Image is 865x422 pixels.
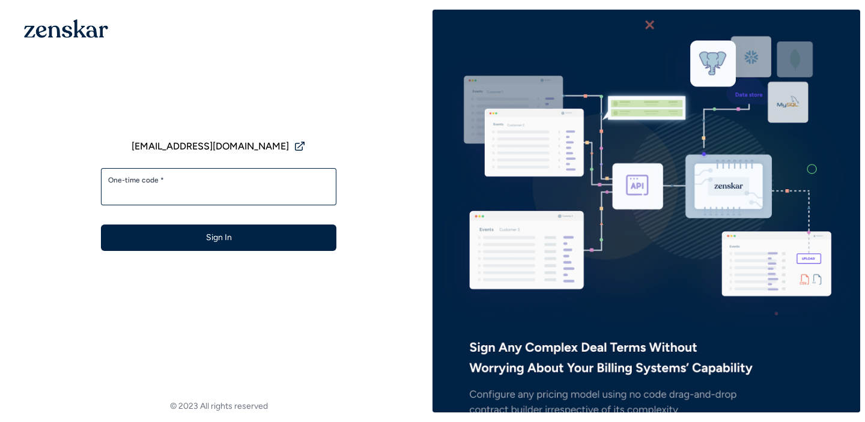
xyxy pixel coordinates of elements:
[108,175,329,185] label: One-time code *
[132,139,289,154] span: [EMAIL_ADDRESS][DOMAIN_NAME]
[24,19,108,38] img: 1OGAJ2xQqyY4LXKgY66KYq0eOWRCkrZdAb3gUhuVAqdWPZE9SRJmCz+oDMSn4zDLXe31Ii730ItAGKgCKgCCgCikA4Av8PJUP...
[5,400,432,412] footer: © 2023 All rights reserved
[101,225,336,251] button: Sign In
